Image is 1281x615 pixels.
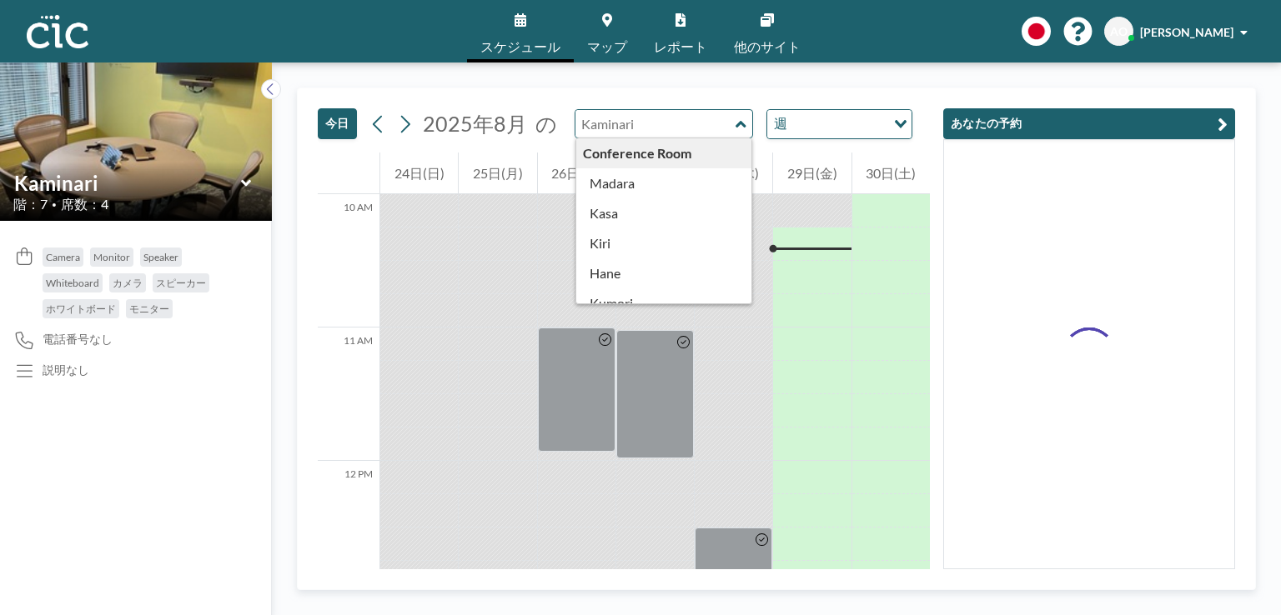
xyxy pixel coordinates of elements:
button: 今日 [318,108,357,139]
span: の [535,111,557,137]
div: 12 PM [318,461,379,594]
span: Whiteboard [46,277,99,289]
span: [PERSON_NAME] [1140,25,1233,39]
div: Kiri [576,228,752,258]
div: Kumori [576,288,752,318]
span: スケジュール [480,40,560,53]
div: Conference Room [576,138,752,168]
span: 週 [771,113,791,135]
span: 他のサイト [734,40,801,53]
span: Speaker [143,251,178,263]
div: Kasa [576,198,752,228]
div: 26日(火) [538,152,615,194]
span: AO [1110,24,1128,39]
div: 29日(金) [773,152,851,194]
input: Kaminari [14,171,241,195]
span: スピーカー [156,277,206,289]
span: Monitor [93,251,130,263]
div: 25日(月) [459,152,536,194]
div: Madara [576,168,752,198]
span: レポート [654,40,707,53]
input: Kaminari [575,110,736,137]
span: Camera [46,251,80,263]
div: 説明なし [43,362,89,377]
div: 30日(土) [852,152,930,194]
span: マップ [587,40,627,53]
span: 階：7 [13,196,48,212]
span: モニター [129,302,169,315]
span: 2025年8月 [423,111,527,136]
button: あなたの予約 [943,108,1235,139]
span: 電話番号なし [43,332,113,347]
img: organization-logo [27,15,88,48]
div: 11 AM [318,327,379,461]
div: Search for option [767,110,912,138]
div: 10 AM [318,194,379,327]
input: Search for option [792,113,884,135]
div: 24日(日) [380,152,458,194]
span: 席数：4 [61,196,108,212]
span: ホワイトボード [46,302,116,315]
div: Hane [576,258,752,288]
span: カメラ [113,277,143,289]
span: • [52,199,57,210]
